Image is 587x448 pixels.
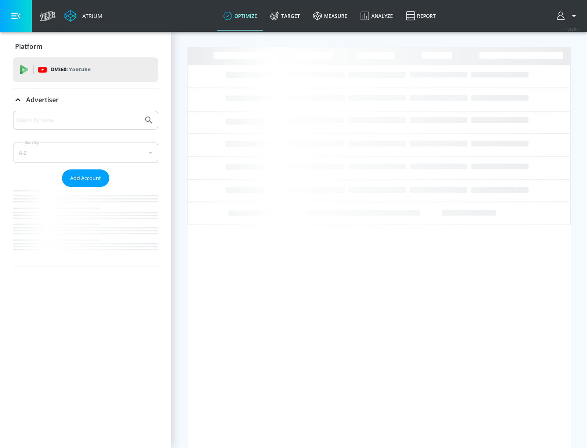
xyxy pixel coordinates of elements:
p: Platform [15,42,42,51]
button: Add Account [62,169,109,187]
input: Search by name [16,115,140,125]
nav: list of Advertiser [13,187,158,266]
div: Advertiser [13,88,158,111]
a: measure [307,1,354,31]
div: Atrium [79,12,102,20]
p: DV360: [51,65,90,74]
p: Advertiser [26,95,59,104]
div: A-Z [13,143,158,163]
a: optimize [217,1,264,31]
div: Advertiser [13,111,158,266]
span: Add Account [70,173,101,183]
div: DV360: Youtube [13,57,158,82]
a: Analyze [354,1,399,31]
a: Atrium [64,10,102,22]
div: Platform [13,35,158,58]
span: v 4.25.4 [567,27,579,31]
a: Report [399,1,442,31]
a: Target [264,1,307,31]
label: Sort By [23,140,41,145]
p: Youtube [69,65,90,74]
